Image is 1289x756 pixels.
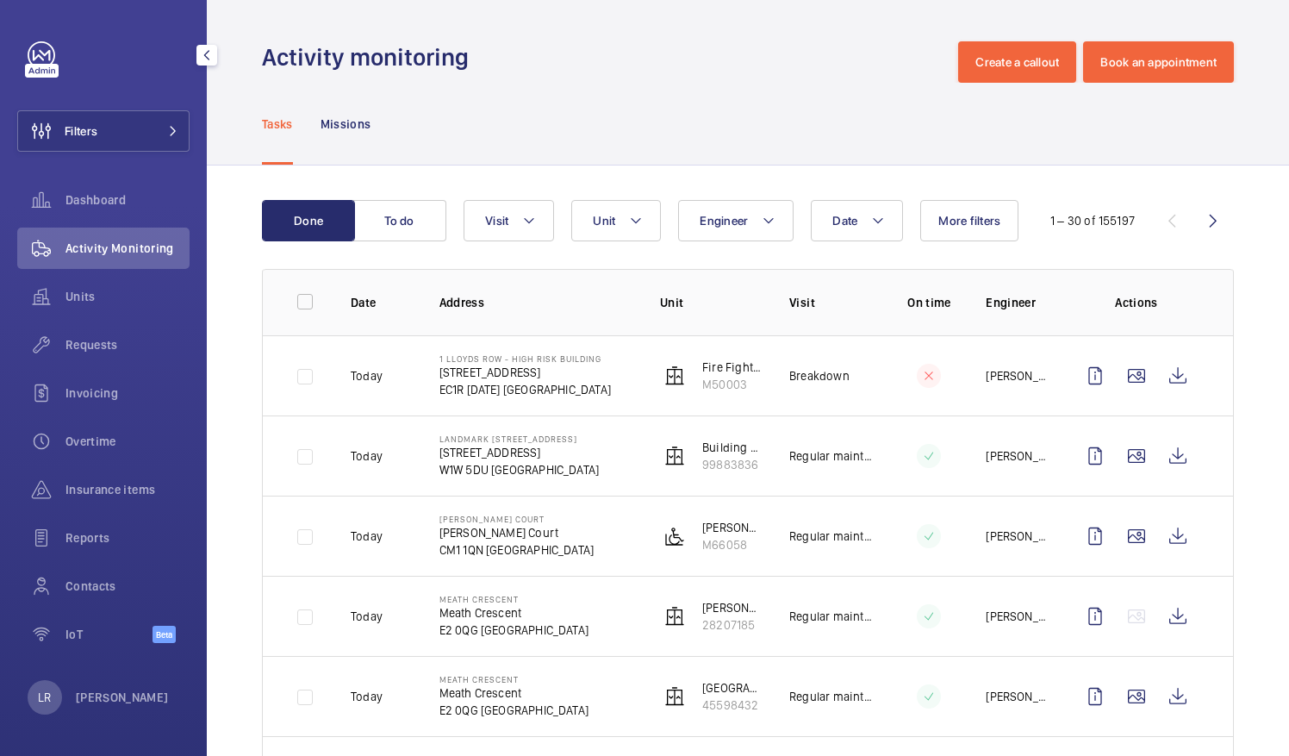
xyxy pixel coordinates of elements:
[664,686,685,707] img: elevator.svg
[664,366,685,386] img: elevator.svg
[986,447,1047,465] p: [PERSON_NAME]
[938,214,1000,228] span: More filters
[351,367,383,384] p: Today
[702,536,762,553] p: M66058
[986,608,1047,625] p: [PERSON_NAME]
[262,116,293,133] p: Tasks
[65,626,153,643] span: IoT
[65,240,190,257] span: Activity Monitoring
[485,214,508,228] span: Visit
[986,367,1047,384] p: [PERSON_NAME]
[439,461,600,478] p: W1W 5DU [GEOGRAPHIC_DATA]
[439,434,600,444] p: Landmark [STREET_ADDRESS]
[789,367,850,384] p: Breakdown
[678,200,794,241] button: Engineer
[700,214,748,228] span: Engineer
[702,599,762,616] p: [PERSON_NAME][GEOGRAPHIC_DATA] - entrance lobby - lift 5 - U1012155 - 5
[262,200,355,241] button: Done
[702,456,762,473] p: 99883836
[262,41,479,73] h1: Activity monitoring
[832,214,857,228] span: Date
[439,684,588,702] p: Meath Crescent
[664,526,685,547] img: platform_lift.svg
[664,446,685,466] img: elevator.svg
[439,524,595,541] p: [PERSON_NAME] Court
[439,444,600,461] p: [STREET_ADDRESS]
[65,481,190,498] span: Insurance items
[65,384,190,402] span: Invoicing
[439,674,588,684] p: Meath Crescent
[439,364,611,381] p: [STREET_ADDRESS]
[65,191,190,209] span: Dashboard
[1074,294,1199,311] p: Actions
[351,528,383,545] p: Today
[571,200,661,241] button: Unit
[65,122,97,140] span: Filters
[17,110,190,152] button: Filters
[353,200,446,241] button: To do
[1050,212,1135,229] div: 1 – 30 of 155197
[702,697,762,714] p: 45598432
[920,200,1018,241] button: More filters
[439,604,588,622] p: Meath Crescent
[986,688,1047,705] p: [PERSON_NAME]
[789,608,872,625] p: Regular maintenance
[38,689,51,706] p: LR
[351,447,383,465] p: Today
[986,294,1047,311] p: Engineer
[986,528,1047,545] p: [PERSON_NAME]
[464,200,554,241] button: Visit
[439,514,595,524] p: [PERSON_NAME] Court
[439,594,588,604] p: Meath Crescent
[439,294,633,311] p: Address
[439,541,595,559] p: CM1 1QN [GEOGRAPHIC_DATA]
[702,376,762,393] p: M50003
[65,288,190,305] span: Units
[65,529,190,547] span: Reports
[702,439,762,456] p: Building 3 Passenger Lift
[439,381,611,398] p: EC1R [DATE] [GEOGRAPHIC_DATA]
[702,519,762,536] p: [PERSON_NAME] disabled
[789,294,872,311] p: Visit
[351,608,383,625] p: Today
[789,528,872,545] p: Regular maintenance
[439,702,588,719] p: E2 0QG [GEOGRAPHIC_DATA]
[958,41,1076,83] button: Create a callout
[65,433,190,450] span: Overtime
[593,214,615,228] span: Unit
[660,294,762,311] p: Unit
[900,294,958,311] p: On time
[439,622,588,639] p: E2 0QG [GEOGRAPHIC_DATA]
[789,447,872,465] p: Regular maintenance
[1083,41,1234,83] button: Book an appointment
[321,116,371,133] p: Missions
[65,336,190,353] span: Requests
[351,294,412,311] p: Date
[351,688,383,705] p: Today
[76,689,169,706] p: [PERSON_NAME]
[789,688,872,705] p: Regular maintenance
[702,679,762,697] p: [GEOGRAPHIC_DATA] - rear building entrance - lift 3 - U1012155 - 3
[664,606,685,627] img: elevator.svg
[702,359,762,376] p: Fire Fighting - EPL Passenger Lift Flats 11-32
[439,353,611,364] p: 1 Lloyds Row - High Risk Building
[65,578,190,595] span: Contacts
[153,626,176,643] span: Beta
[811,200,903,241] button: Date
[702,616,762,634] p: 28207185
